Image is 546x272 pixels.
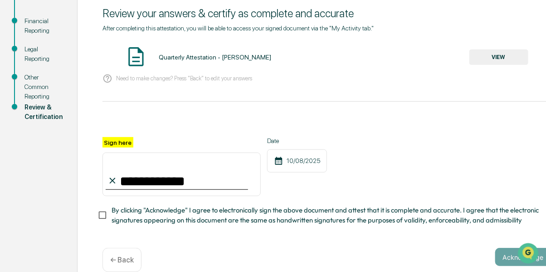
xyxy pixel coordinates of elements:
[9,19,165,33] p: How can we help?
[31,69,149,78] div: Start new chat
[62,110,116,127] a: 🗄️Attestations
[18,114,58,123] span: Preclearance
[24,103,63,122] div: Review & Certification
[110,256,134,264] p: ← Back
[18,131,57,140] span: Data Lookup
[5,128,61,144] a: 🔎Data Lookup
[159,54,271,61] div: Quarterly Attestation - [PERSON_NAME]
[154,72,165,83] button: Start new chat
[517,242,541,267] iframe: Open customer support
[102,137,133,148] label: Sign here
[90,153,110,160] span: Pylon
[75,114,112,123] span: Attestations
[64,153,110,160] a: Powered byPylon
[31,78,115,85] div: We're available if you need us!
[66,115,73,122] div: 🗄️
[116,75,252,82] p: Need to make changes? Press "Back" to edit your answers
[9,132,16,139] div: 🔎
[267,137,327,144] label: Date
[267,149,327,173] div: 10/08/2025
[24,73,63,101] div: Other Common Reporting
[125,45,147,68] img: Document Icon
[469,49,528,65] button: VIEW
[5,110,62,127] a: 🖐️Preclearance
[102,25,374,32] span: After completing this attestation, you will be able to access your signed document via the "My Ac...
[9,115,16,122] div: 🖐️
[9,69,25,85] img: 1746055101610-c473b297-6a78-478c-a979-82029cc54cd1
[24,45,63,64] div: Legal Reporting
[112,205,543,226] span: By clicking "Acknowledge" I agree to electronically sign the above document and attest that it is...
[24,16,63,35] div: Financial Reporting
